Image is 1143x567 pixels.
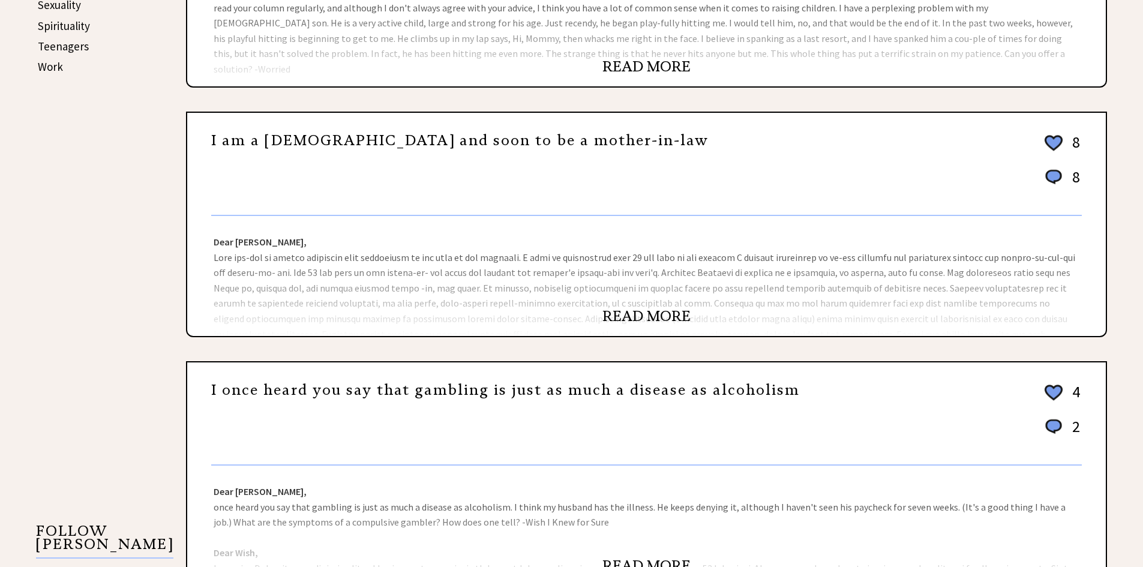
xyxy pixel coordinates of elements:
a: READ MORE [602,307,691,325]
img: heart_outline%202.png [1043,133,1064,154]
p: FOLLOW [PERSON_NAME] [36,524,173,559]
a: Spirituality [38,19,90,33]
strong: Dear [PERSON_NAME], [214,236,307,248]
div: Lore ips-dol si ametco adipiscin elit seddoeiusm te inc utla et dol magnaali. E admi ve quisnostr... [187,216,1106,336]
td: 4 [1066,382,1081,415]
td: 8 [1066,167,1081,199]
iframe: Advertisement [36,108,156,468]
a: READ MORE [602,58,691,76]
strong: Dear [PERSON_NAME], [214,485,307,497]
a: Teenagers [38,39,89,53]
img: heart_outline%202.png [1043,382,1064,403]
td: 2 [1066,416,1081,448]
img: message_round%201.png [1043,167,1064,187]
td: 8 [1066,132,1081,166]
a: I once heard you say that gambling is just as much a disease as alcoholism [211,381,800,399]
a: Work [38,59,63,74]
img: message_round%201.png [1043,417,1064,436]
strong: Dear Wish, [214,547,258,559]
a: I am a [DEMOGRAPHIC_DATA] and soon to be a mother-in-law [211,131,709,149]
